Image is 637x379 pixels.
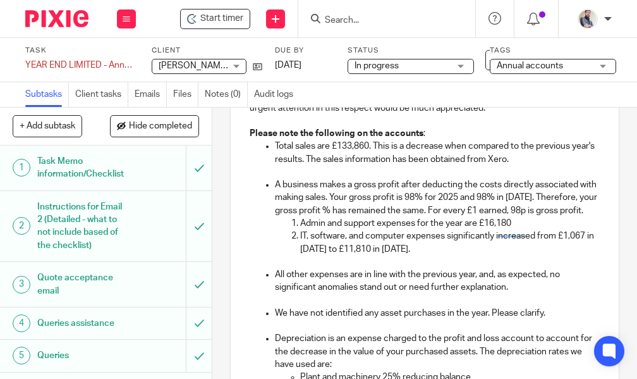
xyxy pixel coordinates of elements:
[37,268,128,301] h1: Quote acceptance email
[37,314,128,333] h1: Queries assistance
[300,217,600,230] p: Admin and support expenses for the year are £16,180
[13,115,82,137] button: + Add subtask
[300,230,600,256] p: IT, software, and computer expenses significantly increased from £1,067 in [DATE] to £11,810 in [...
[129,121,192,132] span: Hide completed
[135,82,167,107] a: Emails
[205,82,248,107] a: Notes (0)
[110,115,199,137] button: Hide completed
[324,15,437,27] input: Search
[490,46,616,56] label: Tags
[173,82,198,107] a: Files
[25,46,136,56] label: Task
[497,61,563,70] span: Annual accounts
[13,347,30,364] div: 5
[25,59,136,71] div: YEAR END LIMITED - Annual accounts and CT600 return (limited companies)
[275,140,600,166] p: Total sales are £133,860. This is a decrease when compared to the previous year's results. The sa...
[13,314,30,332] div: 4
[37,346,128,365] h1: Queries
[25,10,88,27] img: Pixie
[250,129,423,138] strong: Please note the following on the accounts
[275,61,301,70] span: [DATE]
[152,46,262,56] label: Client
[25,82,69,107] a: Subtasks
[355,61,399,70] span: In progress
[13,159,30,177] div: 1
[348,46,474,56] label: Status
[37,197,128,255] h1: Instructions for Email 2 (Detailed - what to not include based of the checklist)
[159,61,286,70] span: [PERSON_NAME] Enterprise Ltd
[200,12,243,25] span: Start timer
[13,276,30,294] div: 3
[75,82,128,107] a: Client tasks
[275,46,332,56] label: Due by
[37,152,128,184] h1: Task Memo information/Checklist
[250,127,600,140] p: :
[275,268,600,294] p: All other expenses are in line with the previous year, and, as expected, no significant anomalies...
[275,178,600,217] p: A business makes a gross profit after deducting the costs directly associated with making sales. ...
[254,82,300,107] a: Audit logs
[275,332,600,371] p: Depreciation is an expense charged to the profit and loss account to account for the decrease in ...
[13,217,30,235] div: 2
[275,307,600,320] p: We have not identified any asset purchases in the year. Please clarify.
[180,9,250,29] div: Bazil Enterprise Ltd - YEAR END LIMITED - Annual accounts and CT600 return (limited companies)
[578,9,598,29] img: Pixie%2002.jpg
